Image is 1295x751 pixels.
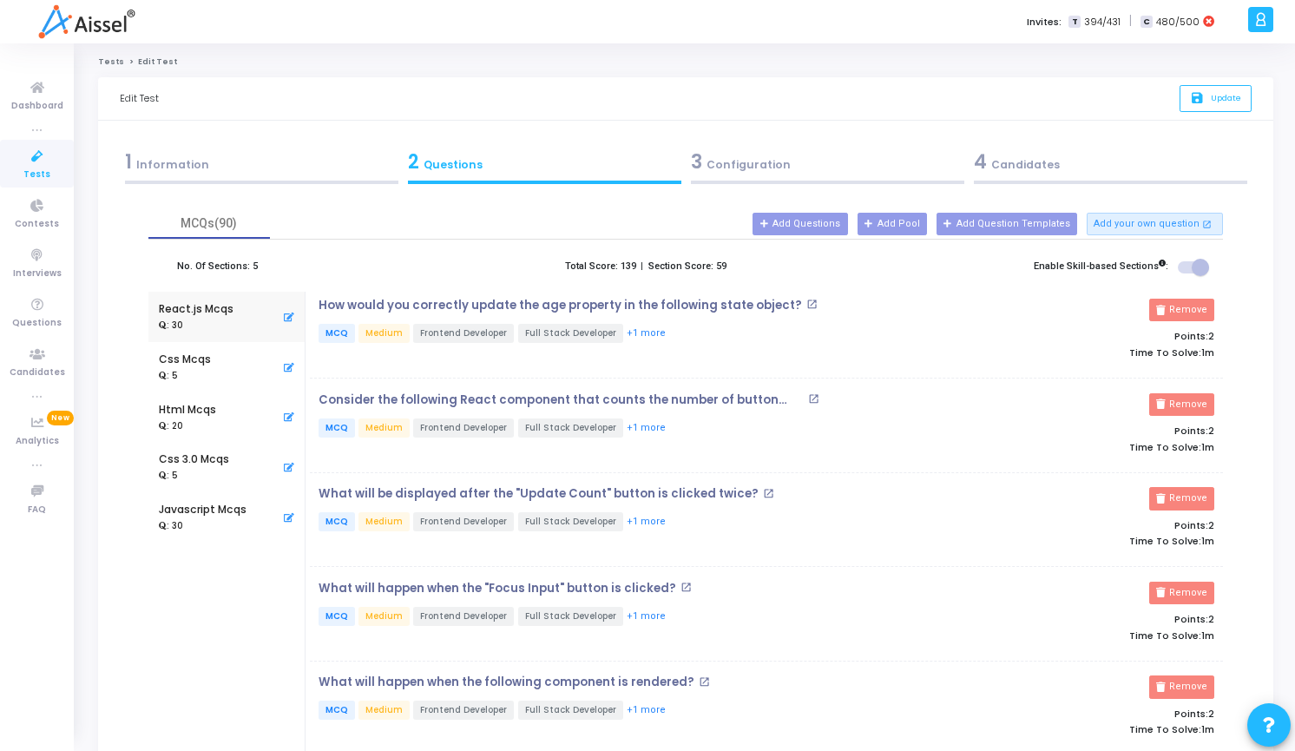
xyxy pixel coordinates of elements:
[858,213,927,235] button: Add Pool
[319,701,355,720] span: MCQ
[408,148,419,175] span: 2
[1208,424,1214,438] span: 2
[159,320,183,333] div: : 30
[125,148,398,176] div: Information
[319,582,676,596] p: What will happen when the "Focus Input" button is clicked?
[1208,518,1214,532] span: 2
[358,607,410,626] span: Medium
[413,418,514,438] span: Frontend Developer
[626,609,667,625] button: +1 more
[38,4,135,39] img: logo
[13,267,62,281] span: Interviews
[763,488,774,499] mat-icon: open_in_new
[626,702,667,719] button: +1 more
[1149,487,1214,510] button: Remove
[927,347,1214,359] p: Time To Solve:
[686,142,969,189] a: 3Configuration
[1149,393,1214,416] button: Remove
[319,487,759,501] p: What will be displayed after the "Update Count" button is clicked twice?
[358,701,410,720] span: Medium
[1202,218,1212,230] mat-icon: open_in_new
[120,77,159,120] div: Edit Test
[1034,260,1168,274] label: Enable Skill-based Sections :
[319,418,355,438] span: MCQ
[1208,329,1214,343] span: 2
[927,536,1214,547] p: Time To Solve:
[358,324,410,343] span: Medium
[927,708,1214,720] p: Points:
[120,142,403,189] a: 1Information
[691,148,964,176] div: Configuration
[98,56,1273,68] nav: breadcrumb
[159,214,260,233] div: MCQs(90)
[159,451,229,467] div: Css 3.0 Mcqs
[319,607,355,626] span: MCQ
[1141,16,1152,29] span: C
[15,217,59,232] span: Contests
[1208,707,1214,721] span: 2
[177,260,258,274] label: No. Of Sections: 5
[11,99,63,114] span: Dashboard
[1156,15,1200,30] span: 480/500
[1149,582,1214,604] button: Remove
[159,402,216,418] div: Html Mcqs
[413,324,514,343] span: Frontend Developer
[358,512,410,531] span: Medium
[1180,85,1252,112] button: saveUpdate
[1084,15,1121,30] span: 394/431
[974,148,1247,176] div: Candidates
[691,148,702,175] span: 3
[159,470,178,483] div: : 5
[937,213,1077,235] button: Add Question Templates
[927,425,1214,437] p: Points:
[927,724,1214,735] p: Time To Solve:
[159,520,183,533] div: : 30
[680,582,692,593] mat-icon: open_in_new
[927,442,1214,453] p: Time To Solve:
[159,301,233,317] div: React.js Mcqs
[1149,299,1214,321] button: Remove
[1201,442,1214,453] span: 1m
[1201,724,1214,735] span: 1m
[47,411,74,425] span: New
[10,366,65,380] span: Candidates
[98,56,124,67] a: Tests
[641,260,643,272] b: |
[413,607,514,626] span: Frontend Developer
[358,418,410,438] span: Medium
[319,512,355,531] span: MCQ
[159,370,178,383] div: : 5
[319,299,802,313] p: How would you correctly update the age property in the following state object?
[927,520,1214,531] p: Points:
[806,299,818,310] mat-icon: open_in_new
[1201,536,1214,547] span: 1m
[927,630,1214,642] p: Time To Solve:
[648,260,726,274] label: Section Score: 59
[319,675,694,689] p: What will happen when the following component is rendered?
[974,148,987,175] span: 4
[518,324,623,343] span: Full Stack Developer
[413,512,514,531] span: Frontend Developer
[319,393,804,407] p: Consider the following React component that counts the number of button clicks:
[1129,12,1132,30] span: |
[1068,16,1080,29] span: T
[808,393,819,405] mat-icon: open_in_new
[28,503,46,517] span: FAQ
[753,213,847,235] button: Add Questions
[159,420,183,433] div: : 20
[12,316,62,331] span: Questions
[1149,675,1214,698] button: Remove
[699,676,710,688] mat-icon: open_in_new
[1027,15,1062,30] label: Invites:
[927,614,1214,625] p: Points:
[1201,630,1214,642] span: 1m
[565,260,636,274] label: Total Score: 139
[1190,91,1208,106] i: save
[969,142,1252,189] a: 4Candidates
[16,434,59,449] span: Analytics
[1208,612,1214,626] span: 2
[1087,213,1224,235] button: Add your own question
[125,148,132,175] span: 1
[518,701,623,720] span: Full Stack Developer
[403,142,686,189] a: 2Questions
